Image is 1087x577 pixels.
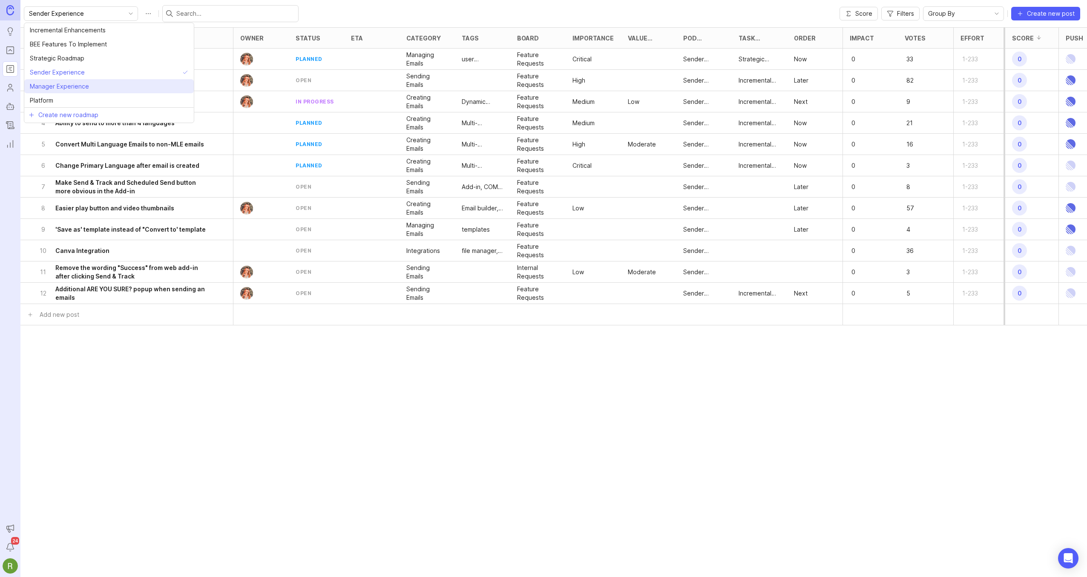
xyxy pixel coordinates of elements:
[55,140,204,149] h6: Convert Multi Language Emails to non-MLE emails
[462,55,503,63] p: user permissions, approval, email management
[881,7,920,20] button: Filters
[39,261,209,282] button: 11Remove the wording "Success" from web add-in after clicking Send & Track
[683,76,725,85] div: Sender Experience
[850,35,874,41] div: Impact
[406,72,448,89] p: Sending Emails
[237,202,256,215] img: Bronwen W
[124,10,138,17] svg: toggle icon
[237,95,256,108] img: Bronwen W
[739,119,780,127] p: Incremental Enhancement
[1012,35,1034,41] div: Score
[628,98,639,106] p: Low
[683,55,725,63] p: Sender Experience
[739,161,780,170] div: Incremental Enhancement
[960,138,987,150] p: 1-233
[905,75,931,86] p: 82
[1066,155,1075,176] img: Linear Logo
[462,161,503,170] div: Multi-language emails, customer commit
[1012,264,1027,279] span: 0
[897,9,914,18] span: Filters
[517,51,559,68] div: Feature Requests
[572,35,614,41] div: Importance
[55,178,209,195] h6: Make Send & Track and Scheduled Send button more obvious in the Add-in
[683,119,725,127] p: Sender Experience
[296,204,311,212] div: open
[794,225,808,234] p: Later
[296,77,311,84] div: open
[1066,283,1075,304] img: Linear Logo
[794,55,807,63] p: Now
[39,268,47,276] p: 11
[462,225,490,234] p: templates
[794,76,808,85] p: Later
[462,140,503,149] p: Multi-language emails
[1066,134,1075,155] img: Linear Logo
[39,219,209,240] button: 9'Save as' template instead of "Convert to' template
[406,157,448,174] div: Creating Emails
[960,53,987,65] p: 1-233
[1066,70,1075,91] img: Linear Logo
[517,115,559,132] div: Feature Requests
[517,72,559,89] div: Feature Requests
[517,221,559,238] div: Feature Requests
[517,200,559,217] p: Feature Requests
[683,247,725,255] p: Sender Experience
[296,268,311,276] div: open
[960,224,987,235] p: 1-233
[406,35,441,41] div: category
[794,161,807,170] p: Now
[572,161,592,170] div: Critical
[3,136,18,152] a: Reporting
[739,55,780,63] p: Strategic Roadmap
[1066,35,1083,41] div: Push
[517,136,559,153] p: Feature Requests
[905,266,931,278] p: 3
[406,93,448,110] div: Creating Emails
[794,204,808,212] div: Later
[462,98,503,106] div: Dynamic Content, Multi-language emails
[905,138,931,150] p: 16
[683,140,725,149] p: Sender Experience
[572,98,595,106] p: Medium
[850,75,876,86] p: 0
[30,68,85,77] span: Sender Experience
[39,198,209,218] button: 8Easier play button and video thumbnails
[960,160,987,172] p: 1-233
[794,35,816,41] div: Order
[794,119,807,127] div: Now
[517,157,559,174] p: Feature Requests
[739,289,780,298] div: Incremental Enhancement
[850,224,876,235] p: 0
[739,98,780,106] p: Incremental Enhancement
[850,287,876,299] p: 0
[960,75,987,86] p: 1-233
[30,26,106,35] span: Incremental Enhancements
[794,98,808,106] div: Next
[628,268,656,276] div: Moderate
[683,204,725,212] div: Sender Experience
[517,242,559,259] p: Feature Requests
[39,225,47,234] p: 9
[1011,7,1080,20] button: Create new post
[296,226,311,233] div: open
[905,245,931,257] p: 36
[739,35,770,41] div: Task Type
[683,268,725,276] p: Sender Experience
[3,540,18,555] button: Notifications
[850,181,876,193] p: 0
[1066,49,1075,69] img: Linear Logo
[406,136,448,153] p: Creating Emails
[39,155,209,176] button: 6Change Primary Language after email is created
[517,178,559,195] div: Feature Requests
[960,245,987,257] p: 1-233
[572,204,584,212] div: Low
[1058,548,1078,568] div: Open Intercom Messenger
[296,35,320,41] div: status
